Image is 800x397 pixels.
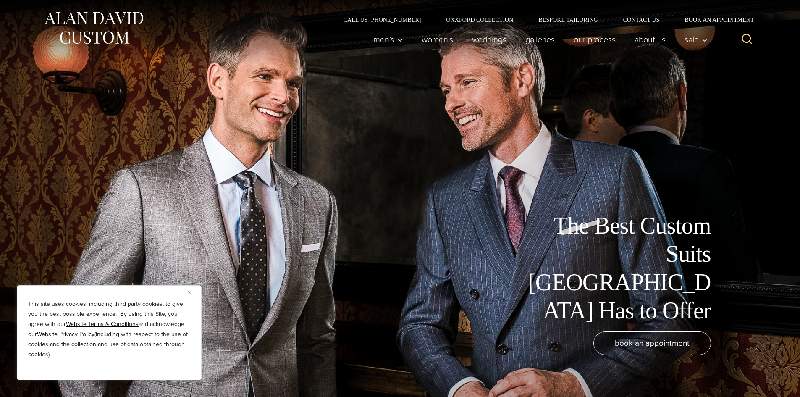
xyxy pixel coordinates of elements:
[66,320,139,329] a: Website Terms & Conditions
[331,17,757,23] nav: Secondary Navigation
[412,31,463,48] a: Women’s
[737,29,757,50] button: View Search Form
[433,17,526,23] a: Oxxford Collection
[516,31,564,48] a: Galleries
[364,31,712,48] nav: Primary Navigation
[615,337,690,349] span: book an appointment
[37,330,94,339] a: Website Privacy Policy
[564,31,625,48] a: Our Process
[374,35,403,44] span: Men’s
[746,372,792,393] iframe: Opens a widget where you can chat to one of our agents
[463,31,516,48] a: weddings
[43,9,144,47] img: Alan David Custom
[188,287,198,297] button: Close
[593,331,711,355] a: book an appointment
[625,31,675,48] a: About Us
[188,291,191,294] img: Close
[685,35,708,44] span: Sale
[331,17,434,23] a: Call Us [PHONE_NUMBER]
[611,17,672,23] a: Contact Us
[28,299,190,360] p: This site uses cookies, including third party cookies, to give you the best possible experience. ...
[522,212,711,325] h1: The Best Custom Suits [GEOGRAPHIC_DATA] Has to Offer
[526,17,610,23] a: Bespoke Tailoring
[672,17,757,23] a: Book an Appointment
